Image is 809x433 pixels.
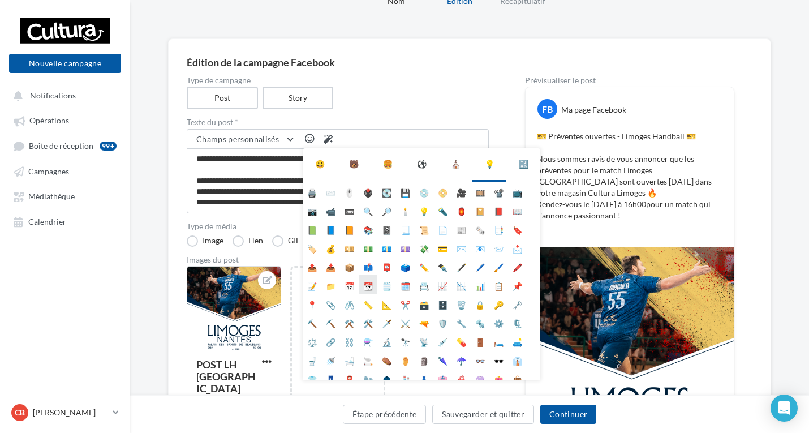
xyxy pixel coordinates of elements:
li: 🎞️ [471,182,489,200]
li: 🌂 [433,350,452,368]
li: ⛓️ [340,331,359,350]
li: 🗜️ [508,312,527,331]
li: ⛏️ [321,312,340,331]
label: Type de média [187,222,489,230]
li: 🧥 [377,368,396,387]
li: 📗 [303,219,321,238]
li: 🚽 [303,350,321,368]
li: 📄 [433,219,452,238]
a: Calendrier [7,211,123,231]
span: Médiathèque [28,192,75,202]
li: 👙 [452,368,471,387]
li: 📈 [433,275,452,294]
p: [PERSON_NAME] [33,407,108,418]
li: 🛡️ [433,312,452,331]
li: 🧤 [359,368,377,387]
span: CB [15,407,25,418]
li: 🗞️ [471,219,489,238]
div: Édition de la campagne Facebook [187,57,752,67]
li: 💶 [377,238,396,256]
li: 🔬 [377,331,396,350]
li: 🗃️ [415,294,433,312]
div: 🔣 [519,157,528,171]
span: Calendrier [28,217,66,226]
li: 🔎 [377,200,396,219]
li: 📰 [452,219,471,238]
li: 📮 [377,256,396,275]
li: 🔍 [359,200,377,219]
li: 👓 [471,350,489,368]
li: 💽 [377,182,396,200]
li: 📏 [359,294,377,312]
li: 🗡️ [377,312,396,331]
li: 💿 [415,182,433,200]
label: Story [263,87,334,109]
li: 🚪 [471,331,489,350]
li: 🖌️ [489,256,508,275]
li: 📍 [303,294,321,312]
div: Prévisualiser le post [525,76,734,84]
span: Notifications [30,91,76,100]
button: Champs personnalisés [187,130,300,149]
li: 📇 [415,275,433,294]
div: POST LH [GEOGRAPHIC_DATA] [196,358,256,395]
label: Post [187,87,258,109]
button: Étape précédente [343,405,427,424]
li: 📌 [508,275,527,294]
div: Images du post [187,256,489,264]
li: ⚔️ [396,312,415,331]
span: Champs personnalisés [196,134,279,144]
li: 🔫 [415,312,433,331]
li: 🖲️ [359,182,377,200]
li: 🎥 [452,182,471,200]
li: 💰 [321,238,340,256]
div: ⚽ [417,157,427,171]
li: ⚱️ [396,350,415,368]
a: Boîte de réception99+ [7,135,123,156]
li: 📼 [340,200,359,219]
li: 🖨️ [303,182,321,200]
div: 🍔 [383,157,393,171]
li: 📆 [359,275,377,294]
li: 📀 [433,182,452,200]
li: 📖 [508,200,527,219]
li: 🚬 [359,350,377,368]
div: Ma page Facebook [561,104,626,115]
li: 📘 [321,219,340,238]
li: 🔗 [321,331,340,350]
li: ✒️ [433,256,452,275]
li: 📓 [377,219,396,238]
li: 📉 [452,275,471,294]
li: 👚 [471,368,489,387]
li: ⚙️ [489,312,508,331]
li: 🏷️ [303,238,321,256]
li: 📤 [303,256,321,275]
li: 🗑️ [452,294,471,312]
li: 🛏️ [489,331,508,350]
li: 👕 [303,368,321,387]
li: 📐 [377,294,396,312]
li: 🏮 [452,200,471,219]
span: Opérations [29,116,69,126]
li: 📙 [340,219,359,238]
li: 👔 [508,350,527,368]
li: ⚒️ [340,312,359,331]
li: 🗳️ [396,256,415,275]
li: ✉️ [452,238,471,256]
div: 💡 [485,157,494,171]
button: Continuer [540,405,596,424]
a: Campagnes [7,161,123,181]
li: 📡 [415,331,433,350]
li: 🚿 [321,350,340,368]
li: 💾 [396,182,415,200]
li: 📚 [359,219,377,238]
li: 📃 [396,219,415,238]
li: 🖱️ [340,182,359,200]
li: 💳 [433,238,452,256]
li: 🛠️ [359,312,377,331]
label: Lien [233,235,263,247]
li: 🖍️ [508,256,527,275]
div: Open Intercom Messenger [771,395,798,422]
li: 📜 [415,219,433,238]
li: 👘 [433,368,452,387]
